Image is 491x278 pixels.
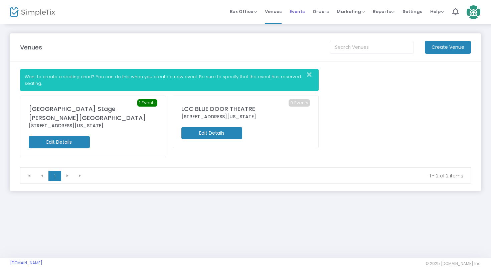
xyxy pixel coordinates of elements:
[430,8,444,15] span: Help
[402,3,422,20] span: Settings
[29,104,157,122] div: [GEOGRAPHIC_DATA] Stage [PERSON_NAME][GEOGRAPHIC_DATA]
[29,136,90,148] m-button: Edit Details
[91,172,463,179] kendo-pager-info: 1 - 2 of 2 items
[230,8,257,15] span: Box Office
[20,69,319,91] div: Want to create a seating chart? You can do this when you create a new event. Be sure to specify t...
[10,260,42,266] a: [DOMAIN_NAME]
[29,122,157,129] div: [STREET_ADDRESS][US_STATE]
[373,8,394,15] span: Reports
[426,261,481,266] span: © 2025 [DOMAIN_NAME] Inc.
[181,113,310,120] div: [STREET_ADDRESS][US_STATE]
[48,171,61,181] span: Page 1
[20,43,42,52] m-panel-title: Venues
[330,41,414,54] input: Search Venues
[305,69,318,80] button: Close
[20,167,471,168] div: Data table
[425,41,471,54] m-button: Create Venue
[290,3,305,20] span: Events
[289,99,310,107] span: 0 Events
[337,8,365,15] span: Marketing
[313,3,329,20] span: Orders
[181,127,242,139] m-button: Edit Details
[265,3,282,20] span: Venues
[181,104,310,113] div: LCC BLUE DOOR THEATRE
[137,99,157,107] span: 1 Events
